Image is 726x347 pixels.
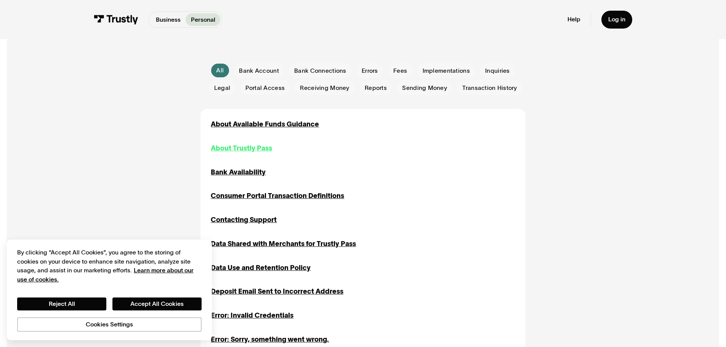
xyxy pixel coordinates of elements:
[211,215,277,225] a: Contacting Support
[211,191,344,201] a: Consumer Portal Transaction Definitions
[402,84,447,92] span: Sending Money
[423,67,470,75] span: Implementations
[211,334,329,345] a: Error: Sorry, something went wrong.
[94,15,138,24] img: Trustly Logo
[151,13,186,26] a: Business
[362,67,378,75] span: Errors
[211,143,272,154] a: About Trustly Pass
[17,297,106,310] button: Reject All
[300,84,349,92] span: Receiving Money
[211,167,266,177] a: Bank Availability
[485,67,510,75] span: Inquiries
[365,84,387,92] span: Reports
[239,67,279,75] span: Bank Account
[216,66,224,75] div: All
[186,13,220,26] a: Personal
[156,15,181,24] p: Business
[211,239,356,249] a: Data Shared with Merchants for Trustly Pass
[211,286,343,297] a: Deposit Email Sent to Incorrect Address
[601,11,632,29] a: Log in
[214,84,230,92] span: Legal
[17,248,202,331] div: Privacy
[294,67,346,75] span: Bank Connections
[211,119,319,130] a: About Available Funds Guidance
[462,84,517,92] span: Transaction History
[17,248,202,284] div: By clicking “Accept All Cookies”, you agree to the storing of cookies on your device to enhance s...
[191,15,215,24] p: Personal
[200,63,525,95] form: Email Form
[211,64,229,77] a: All
[608,16,625,23] div: Log in
[393,67,407,75] span: Fees
[7,240,212,340] div: Cookie banner
[17,317,202,332] button: Cookies Settings
[112,297,202,310] button: Accept All Cookies
[211,263,311,273] a: Data Use and Retention Policy
[211,310,293,321] a: Error: Invalid Credentials
[245,84,285,92] span: Portal Access
[567,16,580,23] a: Help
